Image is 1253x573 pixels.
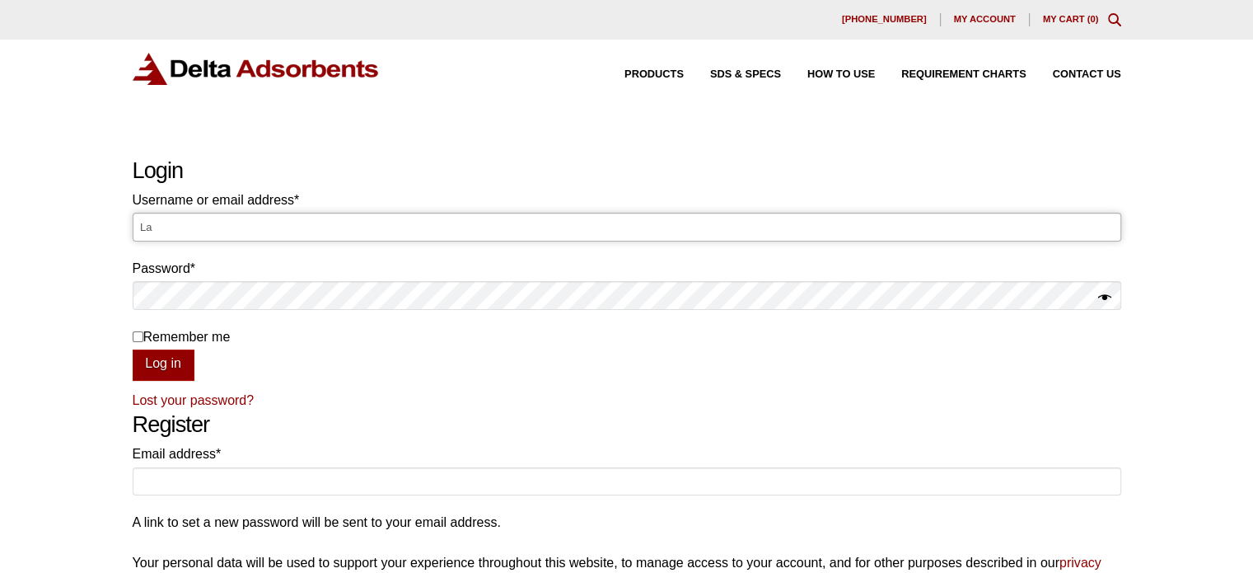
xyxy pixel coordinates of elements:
[954,15,1016,24] span: My account
[842,15,927,24] span: [PHONE_NUMBER]
[598,69,684,80] a: Products
[133,511,1121,533] p: A link to set a new password will be sent to your email address.
[807,69,875,80] span: How to Use
[1098,287,1111,310] button: Show password
[901,69,1026,80] span: Requirement Charts
[941,13,1030,26] a: My account
[875,69,1026,80] a: Requirement Charts
[1108,13,1121,26] div: Toggle Modal Content
[1090,14,1095,24] span: 0
[133,189,1121,211] label: Username or email address
[624,69,684,80] span: Products
[133,411,1121,439] h2: Register
[1026,69,1121,80] a: Contact Us
[143,330,231,344] span: Remember me
[133,257,1121,279] label: Password
[133,350,194,381] button: Log in
[829,13,941,26] a: [PHONE_NUMBER]
[1053,69,1121,80] span: Contact Us
[133,393,255,407] a: Lost your password?
[781,69,875,80] a: How to Use
[684,69,781,80] a: SDS & SPECS
[133,157,1121,185] h2: Login
[133,331,143,342] input: Remember me
[710,69,781,80] span: SDS & SPECS
[133,443,1121,465] label: Email address
[1043,14,1099,24] a: My Cart (0)
[133,53,380,85] img: Delta Adsorbents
